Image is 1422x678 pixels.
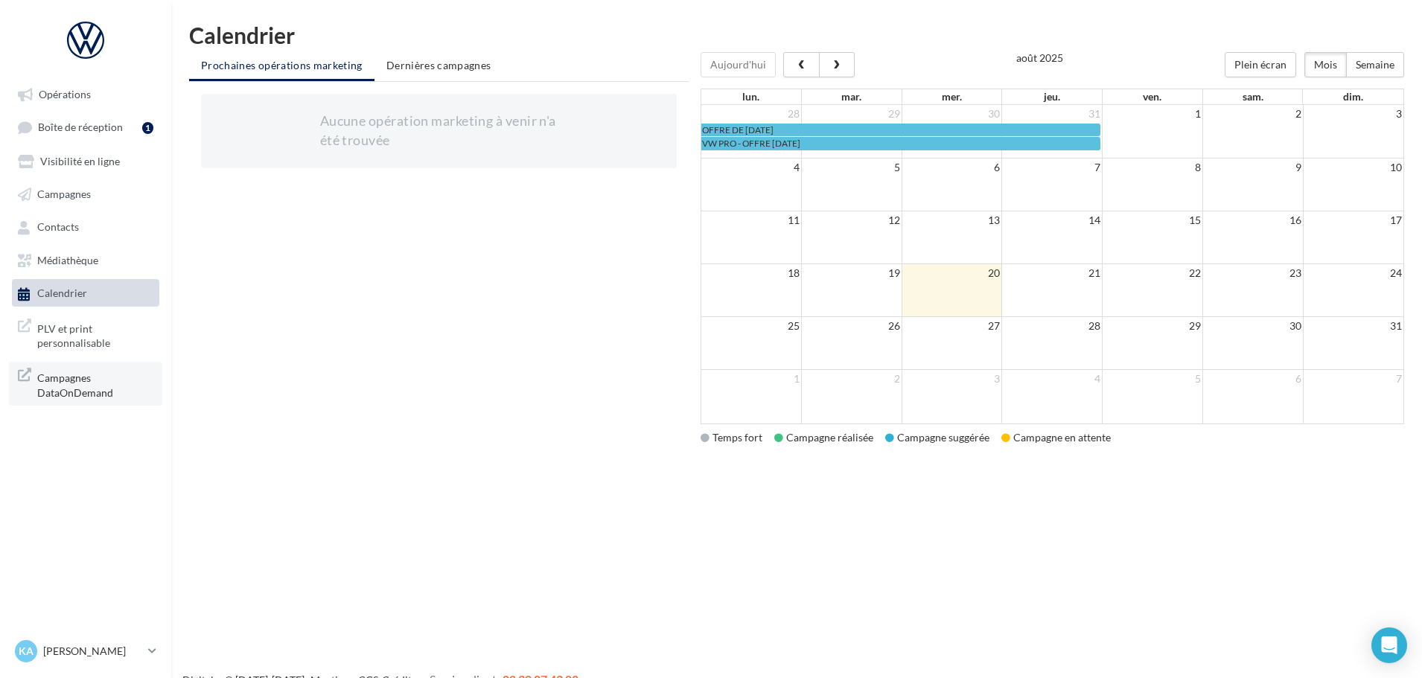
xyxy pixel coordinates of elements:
td: 7 [1002,159,1103,177]
span: Visibilité en ligne [40,155,120,167]
td: 30 [902,105,1002,123]
td: 20 [902,264,1002,283]
td: 1 [1103,105,1203,123]
a: KA [PERSON_NAME] [12,637,159,665]
td: 14 [1002,211,1103,230]
span: Prochaines opérations marketing [201,59,363,71]
td: 3 [902,370,1002,388]
td: 22 [1103,264,1203,283]
td: 2 [801,370,902,388]
td: 21 [1002,264,1103,283]
td: 9 [1202,159,1303,177]
div: Temps fort [701,430,762,445]
th: mar. [801,89,902,104]
td: 24 [1303,264,1403,283]
div: Open Intercom Messenger [1371,627,1407,663]
span: Dernières campagnes [386,59,491,71]
a: OFFRE DE [DATE] [701,124,1101,136]
a: Médiathèque [9,246,162,273]
td: 29 [801,105,902,123]
span: OFFRE DE [DATE] [702,124,774,135]
td: 13 [902,211,1002,230]
div: Campagne suggérée [885,430,989,445]
button: Mois [1304,52,1347,77]
th: mer. [902,89,1002,104]
a: Visibilité en ligne [9,147,162,174]
td: 3 [1303,105,1403,123]
h2: août 2025 [1016,52,1063,63]
span: Opérations [39,88,91,100]
button: Semaine [1346,52,1404,77]
a: Contacts [9,213,162,240]
td: 29 [1103,317,1203,336]
div: Aucune opération marketing à venir n'a été trouvée [320,112,558,150]
th: lun. [701,89,802,104]
a: Campagnes [9,180,162,207]
button: Plein écran [1225,52,1296,77]
td: 11 [701,211,802,230]
td: 5 [801,159,902,177]
button: Aujourd'hui [701,52,776,77]
th: ven. [1102,89,1202,104]
span: VW PRO - OFFRE [DATE] [702,138,800,149]
td: 28 [1002,317,1103,336]
td: 6 [902,159,1002,177]
td: 19 [801,264,902,283]
td: 18 [701,264,802,283]
td: 23 [1202,264,1303,283]
td: 10 [1303,159,1403,177]
td: 5 [1103,370,1203,388]
td: 27 [902,317,1002,336]
th: jeu. [1002,89,1103,104]
td: 31 [1002,105,1103,123]
td: 17 [1303,211,1403,230]
span: Contacts [37,221,79,234]
a: Opérations [9,80,162,107]
span: Médiathèque [37,254,98,266]
td: 16 [1202,211,1303,230]
a: Campagnes DataOnDemand [9,362,162,406]
span: Campagnes DataOnDemand [37,368,153,400]
span: KA [19,644,34,659]
td: 7 [1303,370,1403,388]
span: PLV et print personnalisable [37,319,153,351]
a: Boîte de réception1 [9,113,162,141]
a: PLV et print personnalisable [9,313,162,356]
a: VW PRO - OFFRE [DATE] [701,137,1101,150]
td: 4 [701,159,802,177]
td: 26 [801,317,902,336]
span: Calendrier [37,287,87,300]
td: 8 [1103,159,1203,177]
td: 2 [1202,105,1303,123]
td: 1 [701,370,802,388]
span: Boîte de réception [38,121,123,134]
th: dim. [1303,89,1403,104]
div: 1 [142,122,153,134]
span: Campagnes [37,188,91,200]
h1: Calendrier [189,24,1404,46]
td: 30 [1202,317,1303,336]
td: 25 [701,317,802,336]
p: [PERSON_NAME] [43,644,142,659]
td: 28 [701,105,802,123]
div: Campagne en attente [1001,430,1111,445]
td: 15 [1103,211,1203,230]
td: 31 [1303,317,1403,336]
td: 12 [801,211,902,230]
a: Calendrier [9,279,162,306]
td: 4 [1002,370,1103,388]
div: Campagne réalisée [774,430,873,445]
td: 6 [1202,370,1303,388]
th: sam. [1202,89,1303,104]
